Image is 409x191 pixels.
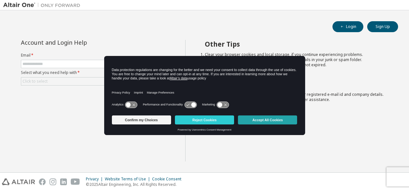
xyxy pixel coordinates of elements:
[39,178,46,185] img: facebook.svg
[86,177,105,182] div: Privacy
[105,177,152,182] div: Website Terms of Use
[3,2,84,8] img: Altair One
[21,70,168,75] label: Select what you need help with
[152,177,185,182] div: Cookie Consent
[205,40,387,48] h2: Other Tips
[71,178,80,185] img: youtube.svg
[21,77,167,85] div: Click to select
[86,182,185,187] p: © 2025 Altair Engineering, Inc. All Rights Reserved.
[2,178,35,185] img: altair_logo.svg
[21,40,138,45] div: Account and Login Help
[23,79,48,84] div: Click to select
[50,178,56,185] img: instagram.svg
[332,21,363,32] button: Login
[367,21,398,32] button: Sign Up
[205,52,387,57] li: Clear your browser cookies and local storage, if you continue experiencing problems.
[60,178,67,185] img: linkedin.svg
[21,53,168,58] label: Email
